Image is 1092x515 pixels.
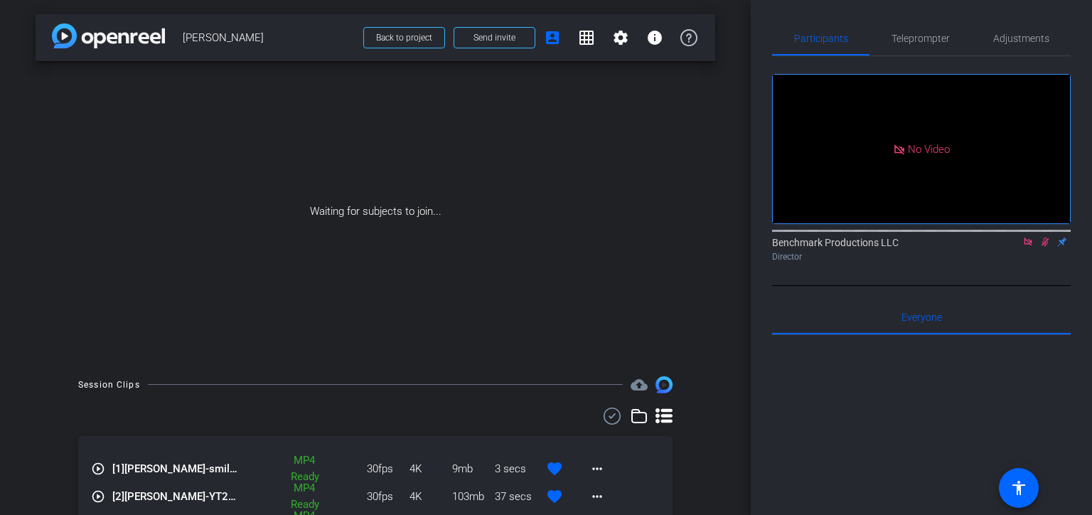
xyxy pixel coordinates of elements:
[183,23,355,52] span: [PERSON_NAME]
[473,32,515,43] span: Send invite
[646,29,663,46] mat-icon: info
[495,489,537,505] span: 37 secs
[892,33,950,43] span: Teleprompter
[91,489,105,504] mat-icon: play_circle_outline
[772,235,1071,263] div: Benchmark Productions LLC
[589,488,606,505] mat-icon: more_horiz
[993,33,1049,43] span: Adjustments
[284,452,322,484] div: MP4 Ready
[495,461,537,477] span: 3 secs
[589,460,606,477] mat-icon: more_horiz
[78,378,140,392] div: Session Clips
[376,33,432,43] span: Back to project
[454,27,535,48] button: Send invite
[91,462,105,476] mat-icon: play_circle_outline
[794,33,848,43] span: Participants
[112,490,124,503] span: [2]
[578,29,595,46] mat-icon: grid_on
[409,489,452,505] span: 4K
[112,462,124,475] span: [1]
[367,489,409,505] span: 30fps
[112,489,239,505] span: [PERSON_NAME]-YT2-2025-09-25-10-16-32-333-0
[36,61,715,362] div: Waiting for subjects to join...
[1010,479,1027,497] mat-icon: accessibility
[363,27,445,48] button: Back to project
[546,488,563,505] mat-icon: favorite
[631,376,648,393] mat-icon: cloud_upload
[546,460,563,477] mat-icon: favorite
[112,461,239,477] span: [PERSON_NAME]-smile-2025-09-25-10-18-23-204-0
[908,142,950,155] span: No Video
[409,461,452,477] span: 4K
[544,29,561,46] mat-icon: account_box
[367,461,409,477] span: 30fps
[452,461,495,477] span: 9mb
[901,312,942,322] span: Everyone
[52,23,165,48] img: app-logo
[772,250,1071,263] div: Director
[284,480,322,512] div: MP4 Ready
[655,376,673,393] img: Session clips
[452,489,495,505] span: 103mb
[631,376,648,393] span: Destinations for your clips
[612,29,629,46] mat-icon: settings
